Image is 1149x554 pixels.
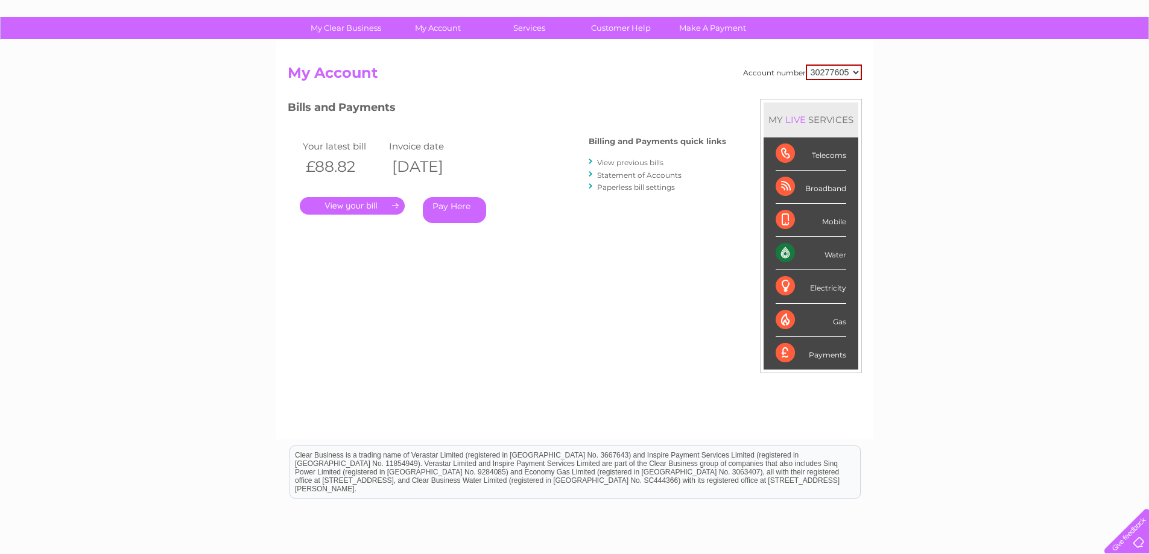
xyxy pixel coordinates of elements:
a: My Account [388,17,487,39]
div: Gas [776,304,846,337]
a: . [300,197,405,215]
td: Your latest bill [300,138,387,154]
a: Services [480,17,579,39]
a: Contact [1069,51,1098,60]
a: Blog [1044,51,1062,60]
td: Invoice date [386,138,473,154]
div: Electricity [776,270,846,303]
h2: My Account [288,65,862,87]
div: Broadband [776,171,846,204]
div: Account number [743,65,862,80]
a: Customer Help [571,17,671,39]
div: Telecoms [776,137,846,171]
img: logo.png [40,31,102,68]
th: [DATE] [386,154,473,179]
div: LIVE [783,114,808,125]
a: Log out [1109,51,1138,60]
a: 0333 014 3131 [922,6,1005,21]
div: Payments [776,337,846,370]
h3: Bills and Payments [288,99,726,120]
h4: Billing and Payments quick links [589,137,726,146]
div: MY SERVICES [764,102,858,137]
a: Paperless bill settings [597,183,675,192]
a: View previous bills [597,158,663,167]
a: Statement of Accounts [597,171,682,180]
div: Clear Business is a trading name of Verastar Limited (registered in [GEOGRAPHIC_DATA] No. 3667643... [290,7,860,58]
div: Mobile [776,204,846,237]
a: Make A Payment [663,17,762,39]
a: Pay Here [423,197,486,223]
a: My Clear Business [296,17,396,39]
a: Water [937,51,960,60]
a: Energy [967,51,993,60]
th: £88.82 [300,154,387,179]
div: Water [776,237,846,270]
a: Telecoms [1001,51,1037,60]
